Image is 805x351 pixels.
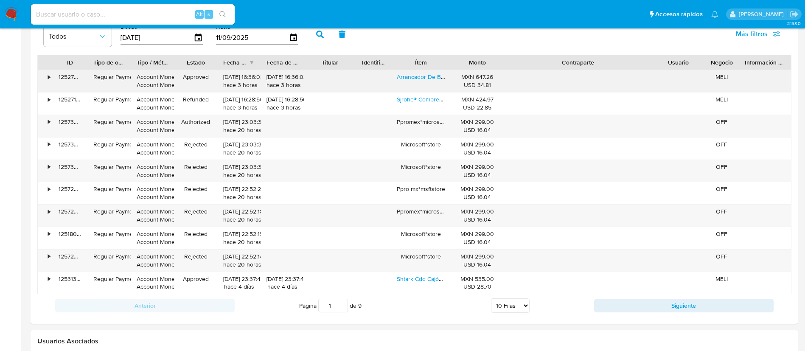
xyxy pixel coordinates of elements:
span: Alt [196,10,203,18]
span: Accesos rápidos [655,10,703,19]
a: Notificaciones [711,11,718,18]
p: alicia.aldreteperez@mercadolibre.com.mx [739,10,787,18]
input: Buscar usuario o caso... [31,9,235,20]
span: s [208,10,210,18]
a: Salir [790,10,799,19]
h2: Usuarios Asociados [37,337,791,345]
button: search-icon [214,8,231,20]
span: 3.158.0 [787,20,801,27]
